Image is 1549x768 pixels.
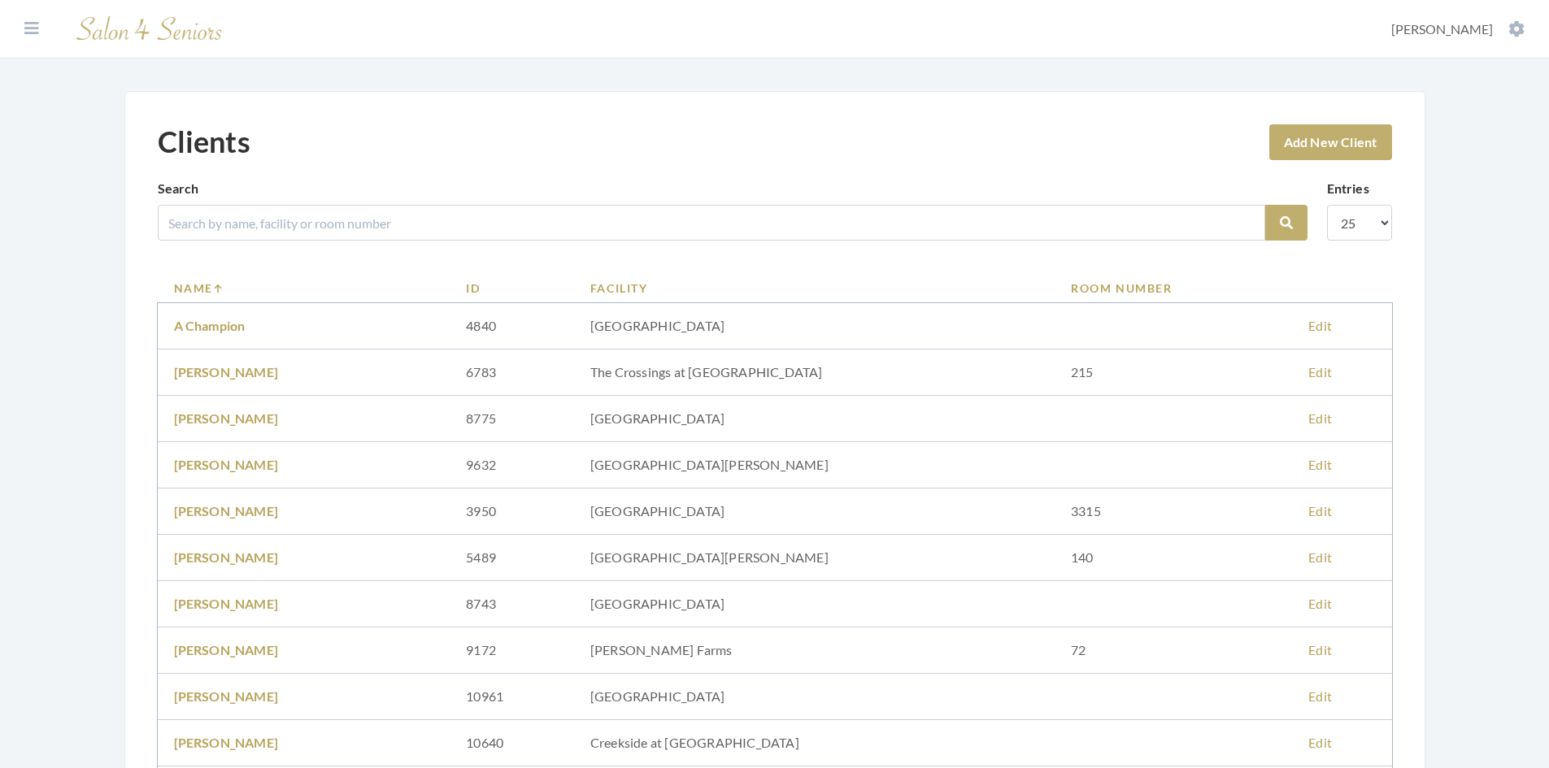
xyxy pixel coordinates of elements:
td: 215 [1055,349,1292,396]
a: Edit [1308,503,1332,519]
td: 10961 [450,674,574,720]
input: Search by name, facility or room number [158,205,1265,241]
a: Edit [1308,735,1332,750]
a: Edit [1308,364,1332,380]
a: Add New Client [1269,124,1392,160]
span: [PERSON_NAME] [1391,21,1493,37]
td: 72 [1055,627,1292,674]
a: Name [174,280,434,297]
a: Edit [1308,457,1332,472]
a: [PERSON_NAME] [174,596,279,611]
td: [GEOGRAPHIC_DATA] [574,303,1055,349]
a: Edit [1308,642,1332,657]
a: ID [466,280,558,297]
a: [PERSON_NAME] [174,642,279,657]
a: [PERSON_NAME] [174,364,279,380]
td: The Crossings at [GEOGRAPHIC_DATA] [574,349,1055,396]
label: Search [158,179,199,198]
td: 4840 [450,303,574,349]
a: Edit [1308,410,1332,426]
a: Edit [1308,596,1332,611]
h1: Clients [158,124,250,159]
td: 8743 [450,581,574,627]
td: 3315 [1055,488,1292,535]
td: 8775 [450,396,574,442]
a: [PERSON_NAME] [174,688,279,704]
td: [GEOGRAPHIC_DATA][PERSON_NAME] [574,442,1055,488]
td: [GEOGRAPHIC_DATA] [574,581,1055,627]
label: Entries [1327,179,1369,198]
a: [PERSON_NAME] [174,457,279,472]
img: Salon 4 Seniors [68,10,231,48]
button: [PERSON_NAME] [1386,20,1529,38]
td: [GEOGRAPHIC_DATA] [574,396,1055,442]
td: 9632 [450,442,574,488]
td: 3950 [450,488,574,535]
td: [GEOGRAPHIC_DATA] [574,674,1055,720]
a: [PERSON_NAME] [174,549,279,565]
td: 140 [1055,535,1292,581]
td: 5489 [450,535,574,581]
a: [PERSON_NAME] [174,503,279,519]
td: Creekside at [GEOGRAPHIC_DATA] [574,720,1055,766]
a: Edit [1308,549,1332,565]
a: Edit [1308,318,1332,333]
a: [PERSON_NAME] [174,410,279,426]
a: Room Number [1071,280,1276,297]
a: Facility [590,280,1038,297]
a: [PERSON_NAME] [174,735,279,750]
td: 10640 [450,720,574,766]
td: [GEOGRAPHIC_DATA] [574,488,1055,535]
td: 6783 [450,349,574,396]
td: [GEOGRAPHIC_DATA][PERSON_NAME] [574,535,1055,581]
td: [PERSON_NAME] Farms [574,627,1055,674]
a: Edit [1308,688,1332,704]
a: A Champion [174,318,246,333]
td: 9172 [450,627,574,674]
